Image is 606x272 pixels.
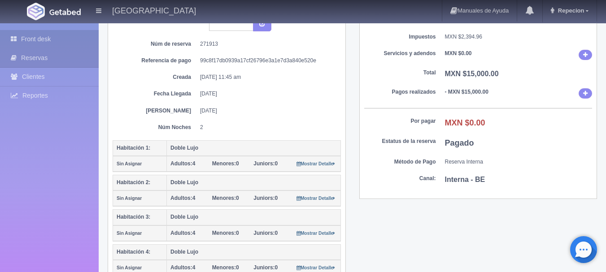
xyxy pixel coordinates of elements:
[445,118,485,127] b: MXN $0.00
[170,230,192,236] strong: Adultos:
[253,264,275,271] strong: Juniors:
[167,175,341,191] th: Doble Lujo
[170,195,195,201] span: 4
[556,7,584,14] span: Repecion
[253,230,278,236] span: 0
[445,33,593,41] dd: MXN $2,394.96
[49,9,81,15] img: Getabed
[117,196,142,201] small: Sin Asignar
[296,160,336,167] a: Mostrar Detalle
[117,161,142,166] small: Sin Asignar
[119,124,191,131] dt: Núm Noches
[117,214,150,220] b: Habitación 3:
[27,3,45,20] img: Getabed
[117,265,142,270] small: Sin Asignar
[296,231,336,236] small: Mostrar Detalle
[119,40,191,48] dt: Núm de reserva
[119,90,191,98] dt: Fecha Llegada
[200,124,334,131] dd: 2
[200,57,334,65] dd: 99c8f17db0939a17cf26796e3a1e7d3a840e520e
[170,264,195,271] span: 4
[200,73,334,81] dd: [DATE] 11:45 am
[200,40,334,48] dd: 271913
[296,161,336,166] small: Mostrar Detalle
[212,264,239,271] span: 0
[212,230,236,236] strong: Menores:
[445,70,499,78] b: MXN $15,000.00
[212,264,236,271] strong: Menores:
[119,73,191,81] dt: Creada
[117,179,150,186] b: Habitación 2:
[117,249,150,255] b: Habitación 4:
[117,145,150,151] b: Habitación 1:
[364,117,436,125] dt: Por pagar
[296,195,336,201] a: Mostrar Detalle
[364,69,436,77] dt: Total
[296,230,336,236] a: Mostrar Detalle
[253,195,275,201] strong: Juniors:
[364,50,436,57] dt: Servicios y adendos
[112,4,196,16] h4: [GEOGRAPHIC_DATA]
[167,244,341,260] th: Doble Lujo
[364,158,436,166] dt: Método de Pago
[296,265,336,270] small: Mostrar Detalle
[212,195,239,201] span: 0
[119,107,191,115] dt: [PERSON_NAME]
[445,158,593,166] dd: Reserva Interna
[364,88,436,96] dt: Pagos realizados
[253,195,278,201] span: 0
[253,160,278,167] span: 0
[253,230,275,236] strong: Juniors:
[200,107,334,115] dd: [DATE]
[170,160,195,167] span: 4
[445,50,472,56] b: MXN $0.00
[212,195,236,201] strong: Menores:
[253,264,278,271] span: 0
[445,138,474,147] b: Pagado
[253,160,275,167] strong: Juniors:
[200,90,334,98] dd: [DATE]
[364,138,436,145] dt: Estatus de la reserva
[167,210,341,225] th: Doble Lujo
[445,176,485,183] b: Interna - BE
[445,89,488,95] b: - MXN $15,000.00
[364,175,436,182] dt: Canal:
[212,230,239,236] span: 0
[296,264,336,271] a: Mostrar Detalle
[212,160,239,167] span: 0
[170,160,192,167] strong: Adultos:
[170,264,192,271] strong: Adultos:
[167,140,341,156] th: Doble Lujo
[364,33,436,41] dt: Impuestos
[296,196,336,201] small: Mostrar Detalle
[119,57,191,65] dt: Referencia de pago
[212,160,236,167] strong: Menores:
[170,195,192,201] strong: Adultos:
[170,230,195,236] span: 4
[117,231,142,236] small: Sin Asignar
